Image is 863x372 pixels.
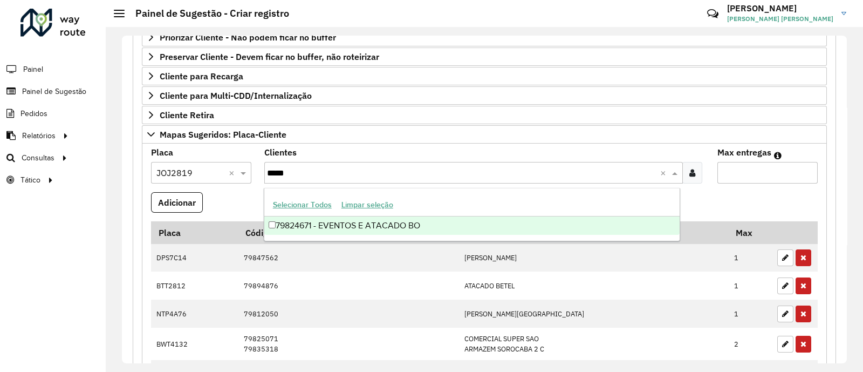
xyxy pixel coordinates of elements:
label: Clientes [264,146,297,159]
th: Placa [151,221,238,244]
span: Consultas [22,152,54,164]
td: DPS7C14 [151,244,238,272]
h2: Painel de Sugestão - Criar registro [125,8,289,19]
td: BWT4132 [151,328,238,360]
a: Preservar Cliente - Devem ficar no buffer, não roteirizar [142,48,827,66]
a: Contato Rápido [701,2,724,25]
td: [PERSON_NAME] [458,244,728,272]
span: Painel [23,64,43,75]
span: Cliente para Multi-CDD/Internalização [160,91,312,100]
button: Adicionar [151,192,203,213]
span: Cliente Retira [160,111,214,119]
button: Selecionar Todos [268,197,337,213]
span: Clear all [660,166,669,179]
span: Pedidos [20,108,47,119]
td: BTT2812 [151,272,238,300]
button: Limpar seleção [337,197,398,213]
span: Tático [20,174,40,186]
a: Cliente para Multi-CDD/Internalização [142,86,827,105]
a: Priorizar Cliente - Não podem ficar no buffer [142,28,827,46]
a: Cliente para Recarga [142,67,827,85]
a: Mapas Sugeridos: Placa-Cliente [142,125,827,144]
label: Placa [151,146,173,159]
span: [PERSON_NAME] [PERSON_NAME] [727,14,833,24]
span: Relatórios [22,130,56,141]
div: 79824671 - EVENTOS E ATACADO BO [264,217,680,235]
span: Priorizar Cliente - Não podem ficar no buffer [160,33,336,42]
th: Max [729,221,772,244]
th: Código Cliente [238,221,459,244]
td: 2 [729,328,772,360]
span: Clear all [229,166,238,179]
a: Cliente Retira [142,106,827,124]
td: 79894876 [238,272,459,300]
span: Painel de Sugestão [22,86,86,97]
em: Máximo de clientes que serão colocados na mesma rota com os clientes informados [774,151,782,160]
span: Mapas Sugeridos: Placa-Cliente [160,130,286,139]
td: [PERSON_NAME][GEOGRAPHIC_DATA] [458,300,728,328]
td: 79825071 79835318 [238,328,459,360]
td: 1 [729,272,772,300]
td: NTP4A76 [151,300,238,328]
td: 1 [729,244,772,272]
label: Max entregas [717,146,771,159]
span: Preservar Cliente - Devem ficar no buffer, não roteirizar [160,52,379,61]
td: 1 [729,300,772,328]
td: 79847562 [238,244,459,272]
td: COMERCIAL SUPER SAO ARMAZEM SOROCABA 2 C [458,328,728,360]
td: ATACADO BETEL [458,272,728,300]
ng-dropdown-panel: Options list [264,188,681,241]
h3: [PERSON_NAME] [727,3,833,13]
td: 79812050 [238,300,459,328]
span: Cliente para Recarga [160,72,243,80]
